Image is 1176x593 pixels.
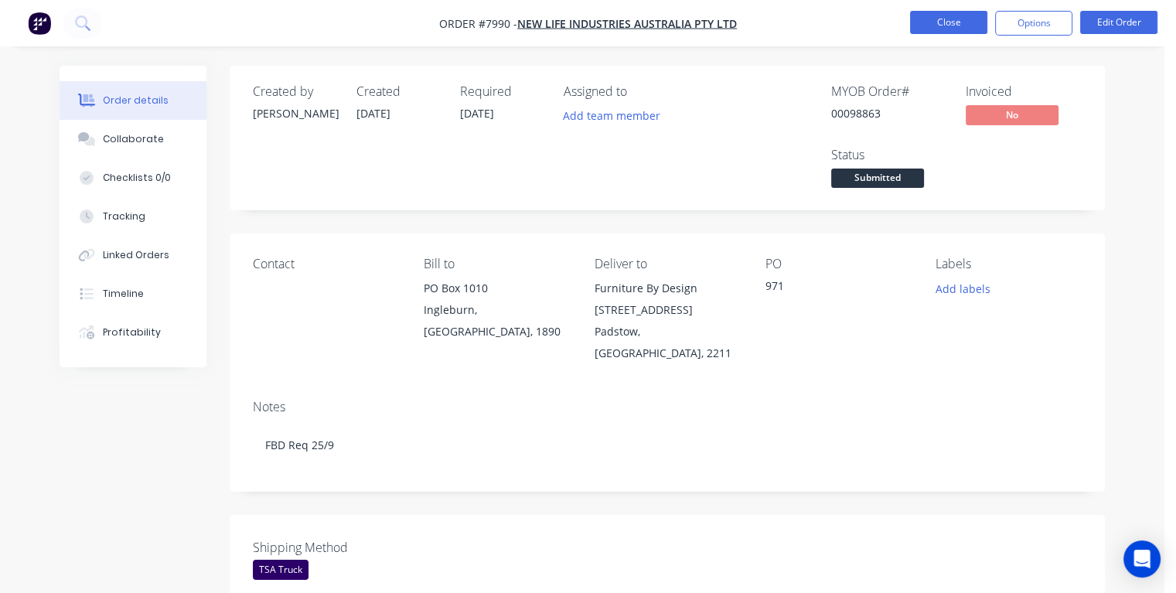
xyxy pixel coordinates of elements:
[356,84,441,99] div: Created
[765,257,911,271] div: PO
[595,278,741,321] div: Furniture By Design [STREET_ADDRESS]
[60,81,206,120] button: Order details
[103,287,144,301] div: Timeline
[1080,11,1157,34] button: Edit Order
[60,274,206,313] button: Timeline
[966,105,1058,124] span: No
[831,169,924,192] button: Submitted
[1123,540,1161,578] div: Open Intercom Messenger
[103,325,161,339] div: Profitability
[595,321,741,364] div: Padstow, [GEOGRAPHIC_DATA], 2211
[831,169,924,188] span: Submitted
[103,94,169,107] div: Order details
[103,132,164,146] div: Collaborate
[595,257,741,271] div: Deliver to
[831,84,947,99] div: MYOB Order #
[60,313,206,352] button: Profitability
[564,105,669,126] button: Add team member
[424,299,570,343] div: Ingleburn, [GEOGRAPHIC_DATA], 1890
[103,248,169,262] div: Linked Orders
[460,106,494,121] span: [DATE]
[253,400,1082,414] div: Notes
[103,171,171,185] div: Checklists 0/0
[356,106,390,121] span: [DATE]
[60,236,206,274] button: Linked Orders
[424,257,570,271] div: Bill to
[517,16,737,31] a: New Life Industries Australia Pty Ltd
[555,105,669,126] button: Add team member
[60,120,206,158] button: Collaborate
[253,421,1082,469] div: FBD Req 25/9
[253,538,446,557] label: Shipping Method
[995,11,1072,36] button: Options
[831,105,947,121] div: 00098863
[103,210,145,223] div: Tracking
[910,11,987,34] button: Close
[253,257,399,271] div: Contact
[595,278,741,364] div: Furniture By Design [STREET_ADDRESS]Padstow, [GEOGRAPHIC_DATA], 2211
[253,105,338,121] div: [PERSON_NAME]
[439,16,517,31] span: Order #7990 -
[831,148,947,162] div: Status
[564,84,718,99] div: Assigned to
[460,84,545,99] div: Required
[424,278,570,343] div: PO Box 1010Ingleburn, [GEOGRAPHIC_DATA], 1890
[966,84,1082,99] div: Invoiced
[765,278,911,299] div: 971
[60,197,206,236] button: Tracking
[253,84,338,99] div: Created by
[936,257,1082,271] div: Labels
[927,278,998,298] button: Add labels
[60,158,206,197] button: Checklists 0/0
[424,278,570,299] div: PO Box 1010
[28,12,51,35] img: Factory
[253,560,308,580] div: TSA Truck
